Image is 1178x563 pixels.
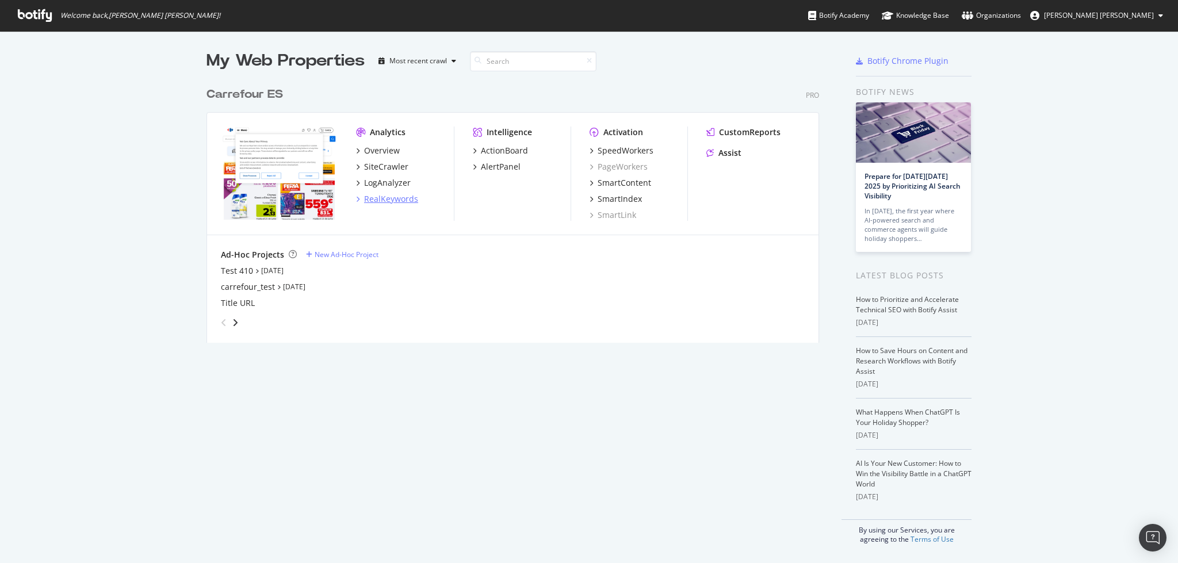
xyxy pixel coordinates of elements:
div: Pro [806,90,819,100]
div: In [DATE], the first year where AI-powered search and commerce agents will guide holiday shoppers… [865,206,962,243]
div: Assist [718,147,741,159]
a: Overview [356,145,400,156]
div: grid [206,72,828,343]
div: New Ad-Hoc Project [315,250,378,259]
div: [DATE] [856,379,972,389]
div: SmartIndex [598,193,642,205]
a: SmartLink [590,209,636,221]
div: Botify Academy [808,10,869,21]
a: How to Save Hours on Content and Research Workflows with Botify Assist [856,346,967,376]
a: SiteCrawler [356,161,408,173]
a: PageWorkers [590,161,648,173]
a: carrefour_test [221,281,275,293]
div: SpeedWorkers [598,145,653,156]
div: RealKeywords [364,193,418,205]
div: My Web Properties [206,49,365,72]
div: Intelligence [487,127,532,138]
a: CustomReports [706,127,781,138]
div: angle-right [231,317,239,328]
a: What Happens When ChatGPT Is Your Holiday Shopper? [856,407,960,427]
a: AlertPanel [473,161,521,173]
a: SpeedWorkers [590,145,653,156]
a: LogAnalyzer [356,177,411,189]
a: ActionBoard [473,145,528,156]
div: By using our Services, you are agreeing to the [842,519,972,544]
img: www.carrefour.es [221,127,338,220]
a: SmartIndex [590,193,642,205]
button: [PERSON_NAME] [PERSON_NAME] [1021,6,1172,25]
div: Open Intercom Messenger [1139,524,1166,551]
div: Knowledge Base [882,10,949,21]
a: Assist [706,147,741,159]
button: Most recent crawl [374,52,461,70]
div: SiteCrawler [364,161,408,173]
a: [DATE] [283,282,305,292]
img: Prepare for Black Friday 2025 by Prioritizing AI Search Visibility [856,102,971,163]
a: [DATE] [261,266,284,275]
div: Botify Chrome Plugin [867,55,948,67]
div: Analytics [370,127,406,138]
div: CustomReports [719,127,781,138]
a: SmartContent [590,177,651,189]
div: Carrefour ES [206,86,283,103]
div: Ad-Hoc Projects [221,249,284,261]
a: RealKeywords [356,193,418,205]
input: Search [470,51,596,71]
div: Botify news [856,86,972,98]
div: Organizations [962,10,1021,21]
a: Carrefour ES [206,86,288,103]
div: Latest Blog Posts [856,269,972,282]
div: ActionBoard [481,145,528,156]
a: Terms of Use [911,534,954,544]
div: angle-left [216,313,231,332]
div: [DATE] [856,317,972,328]
a: Prepare for [DATE][DATE] 2025 by Prioritizing AI Search Visibility [865,171,961,201]
div: [DATE] [856,492,972,502]
div: Most recent crawl [389,58,447,64]
div: Activation [603,127,643,138]
a: Title URL [221,297,255,309]
a: New Ad-Hoc Project [306,250,378,259]
span: Welcome back, [PERSON_NAME] [PERSON_NAME] ! [60,11,220,20]
div: LogAnalyzer [364,177,411,189]
a: Botify Chrome Plugin [856,55,948,67]
div: Overview [364,145,400,156]
div: AlertPanel [481,161,521,173]
a: Test 410 [221,265,253,277]
div: SmartContent [598,177,651,189]
a: AI Is Your New Customer: How to Win the Visibility Battle in a ChatGPT World [856,458,972,489]
div: [DATE] [856,430,972,441]
span: Alina Paula Danci [1044,10,1154,20]
a: How to Prioritize and Accelerate Technical SEO with Botify Assist [856,294,959,315]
